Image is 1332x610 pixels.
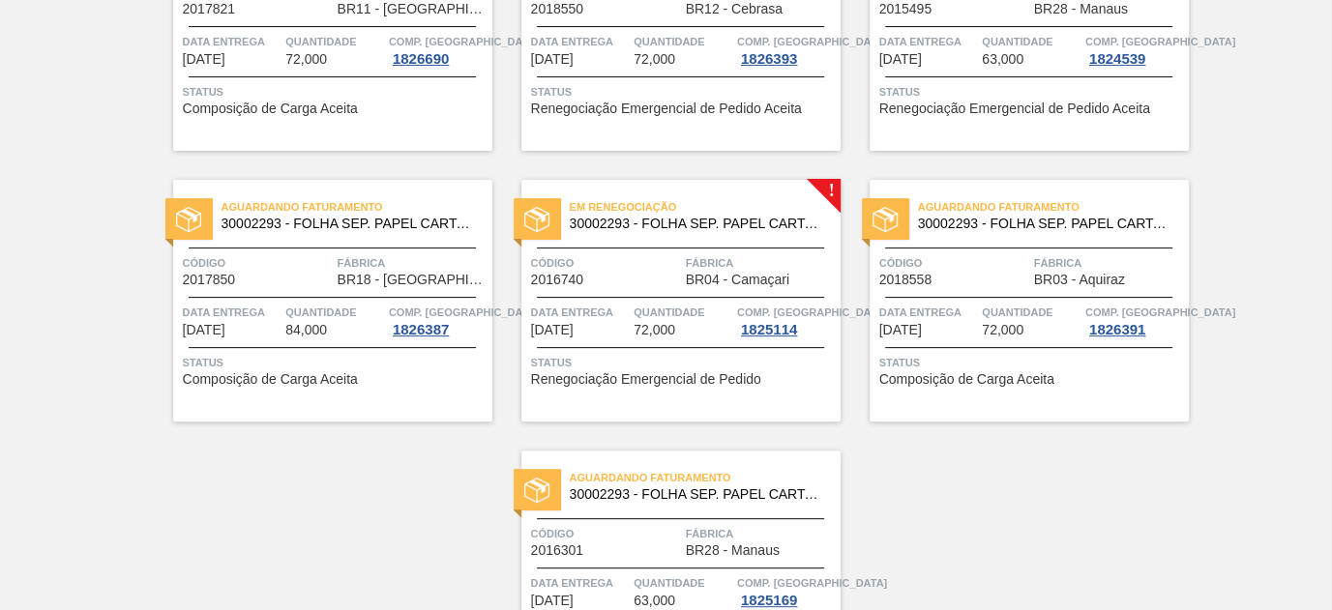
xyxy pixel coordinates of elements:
span: Código [531,253,681,273]
span: Status [879,82,1184,102]
span: Data entrega [531,32,630,51]
span: Data entrega [879,32,978,51]
span: Código [531,524,681,543]
span: BR28 - Manaus [686,543,780,558]
div: 1824539 [1085,51,1149,67]
span: Código [183,253,333,273]
span: Aguardando Faturamento [570,468,841,487]
span: Comp. Carga [737,573,887,593]
span: 2017821 [183,2,236,16]
span: BR12 - Cebrasa [686,2,783,16]
a: !statusEm renegociação30002293 - FOLHA SEP. PAPEL CARTAO 1200x1000M 350gCódigo2016740FábricaBR04 ... [492,180,841,421]
span: Código [879,253,1029,273]
div: 1825114 [737,322,801,337]
span: 30002293 - FOLHA SEP. PAPEL CARTAO 1200x1000M 350g [222,217,477,231]
span: Quantidade [285,303,384,322]
span: Comp. Carga [1085,303,1235,322]
a: Comp. [GEOGRAPHIC_DATA]1824539 [1085,32,1184,67]
span: BR18 - Pernambuco [338,273,488,287]
span: 08/10/2025 [183,52,225,67]
div: 1826690 [389,51,453,67]
span: 72,000 [634,52,675,67]
a: statusAguardando Faturamento30002293 - FOLHA SEP. PAPEL CARTAO 1200x1000M 350gCódigo2017850Fábric... [144,180,492,421]
span: Data entrega [183,303,281,322]
span: Fábrica [338,253,488,273]
a: statusAguardando Faturamento30002293 - FOLHA SEP. PAPEL CARTAO 1200x1000M 350gCódigo2018558Fábric... [841,180,1189,421]
div: 1826391 [1085,322,1149,337]
span: Quantidade [285,32,384,51]
span: Renegociação Emergencial de Pedido Aceita [531,102,802,116]
span: BR11 - São Luís [338,2,488,16]
span: BR28 - Manaus [1034,2,1128,16]
span: 63,000 [634,594,675,608]
span: Em renegociação [570,197,841,217]
span: 20/10/2025 [879,323,922,337]
div: 1825169 [737,593,801,608]
img: status [873,207,898,232]
span: 2018558 [879,273,932,287]
span: 72,000 [982,323,1023,337]
span: Comp. Carga [737,303,887,322]
span: Status [183,353,488,372]
span: 30002293 - FOLHA SEP. PAPEL CARTAO 1200x1000M 350g [570,487,825,502]
span: Composição de Carga Aceita [879,372,1054,387]
a: Comp. [GEOGRAPHIC_DATA]1826391 [1085,303,1184,337]
span: Composição de Carga Aceita [183,102,358,116]
span: 13/10/2025 [879,52,922,67]
a: Comp. [GEOGRAPHIC_DATA]1826393 [737,32,836,67]
span: Renegociação Emergencial de Pedido Aceita [879,102,1150,116]
span: Quantidade [982,32,1080,51]
span: Comp. Carga [389,32,539,51]
div: 1826387 [389,322,453,337]
span: 72,000 [285,52,327,67]
span: Data entrega [531,573,630,593]
span: Data entrega [183,32,281,51]
span: Status [183,82,488,102]
span: Quantidade [634,573,732,593]
span: Data entrega [879,303,978,322]
span: 30002293 - FOLHA SEP. PAPEL CARTAO 1200x1000M 350g [570,217,825,231]
span: BR03 - Aquiraz [1034,273,1125,287]
span: Quantidade [634,32,732,51]
img: status [524,478,549,503]
a: Comp. [GEOGRAPHIC_DATA]1825114 [737,303,836,337]
span: 2018550 [531,2,584,16]
span: Comp. Carga [389,303,539,322]
span: 14/10/2025 [531,323,574,337]
span: Quantidade [634,303,732,322]
span: Aguardando Faturamento [918,197,1189,217]
a: Comp. [GEOGRAPHIC_DATA]1826387 [389,303,488,337]
span: Comp. Carga [737,32,887,51]
span: 2016301 [531,543,584,558]
span: Quantidade [982,303,1080,322]
img: status [524,207,549,232]
span: 2016740 [531,273,584,287]
a: Comp. [GEOGRAPHIC_DATA]1826690 [389,32,488,67]
span: 30002293 - FOLHA SEP. PAPEL CARTAO 1200x1000M 350g [918,217,1173,231]
span: 84,000 [285,323,327,337]
span: 09/10/2025 [531,52,574,67]
a: Comp. [GEOGRAPHIC_DATA]1825169 [737,573,836,608]
span: 63,000 [982,52,1023,67]
span: Status [531,82,836,102]
div: 1826393 [737,51,801,67]
span: 72,000 [634,323,675,337]
span: Comp. Carga [1085,32,1235,51]
span: Fábrica [686,253,836,273]
span: Fábrica [686,524,836,543]
img: status [176,207,201,232]
span: Data entrega [531,303,630,322]
span: 2015495 [879,2,932,16]
span: Renegociação Emergencial de Pedido [531,372,761,387]
span: BR04 - Camaçari [686,273,789,287]
span: Fábrica [1034,253,1184,273]
span: Status [879,353,1184,372]
span: 15/11/2025 [531,594,574,608]
span: Status [531,353,836,372]
span: Aguardando Faturamento [222,197,492,217]
span: Composição de Carga Aceita [183,372,358,387]
span: 2017850 [183,273,236,287]
span: 14/10/2025 [183,323,225,337]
